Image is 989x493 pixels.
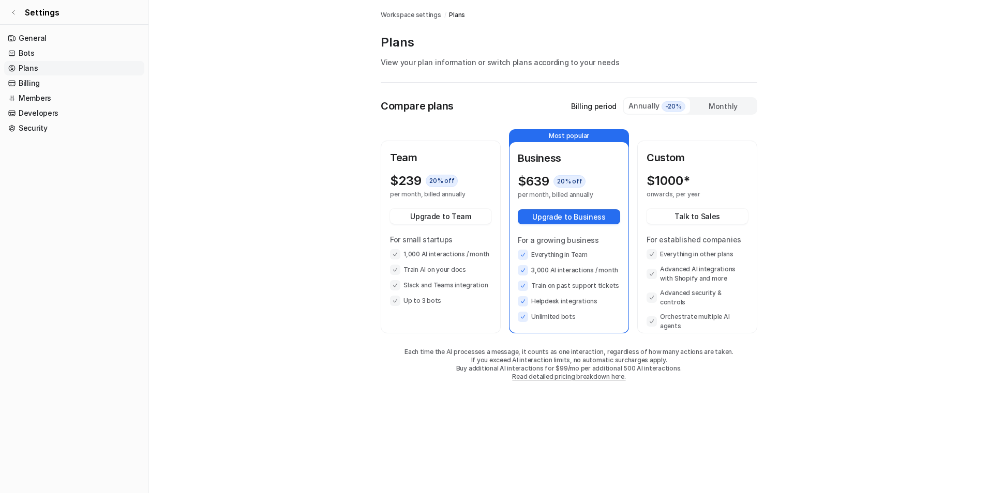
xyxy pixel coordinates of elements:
[647,249,748,259] li: Everything in other plans
[518,296,620,306] li: Helpdesk integrations
[390,265,491,275] li: Train AI on your docs
[518,235,620,245] p: For a growing business
[571,101,617,112] p: Billing period
[512,373,625,380] a: Read detailed pricing breakdown here.
[518,150,620,166] p: Business
[390,234,491,245] p: For small startups
[449,10,465,20] a: Plans
[647,209,748,224] button: Talk to Sales
[510,130,628,142] p: Most popular
[647,150,748,165] p: Custom
[518,312,620,322] li: Unlimited bots
[381,356,757,364] p: If you exceed AI interaction limits, no automatic surcharges apply.
[553,175,586,188] span: 20 % off
[381,98,454,114] p: Compare plans
[690,99,756,114] div: Monthly
[647,190,729,198] p: onwards, per year
[518,209,620,224] button: Upgrade to Business
[426,175,458,187] span: 20 % off
[4,76,144,90] a: Billing
[4,61,144,75] a: Plans
[381,348,757,356] p: Each time the AI processes a message, it counts as one interaction, regardless of how many action...
[390,209,491,224] button: Upgrade to Team
[518,174,549,189] p: $ 639
[25,6,59,19] span: Settings
[381,34,757,51] p: Plans
[381,10,441,20] a: Workspace settings
[390,296,491,306] li: Up to 3 bots
[390,174,422,188] p: $ 239
[518,281,620,291] li: Train on past support tickets
[390,280,491,290] li: Slack and Teams integration
[647,174,690,188] p: $ 1000*
[518,191,602,199] p: per month, billed annually
[444,10,446,20] span: /
[628,100,686,112] div: Annually
[4,46,144,60] a: Bots
[4,106,144,120] a: Developers
[647,265,748,283] li: Advanced AI integrations with Shopify and more
[662,101,685,112] span: -20%
[381,57,757,68] p: View your plan information or switch plans according to your needs
[4,121,144,135] a: Security
[518,265,620,275] li: 3,000 AI interactions / month
[390,249,491,259] li: 1,000 AI interactions / month
[390,190,473,198] p: per month, billed annually
[390,150,491,165] p: Team
[647,312,748,331] li: Orchestrate multiple AI agents
[381,364,757,373] p: Buy additional AI interactions for $99/mo per additional 500 AI interactions.
[4,31,144,45] a: General
[4,91,144,105] a: Members
[518,250,620,260] li: Everything in Team
[647,288,748,307] li: Advanced security & controls
[647,234,748,245] p: For established companies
